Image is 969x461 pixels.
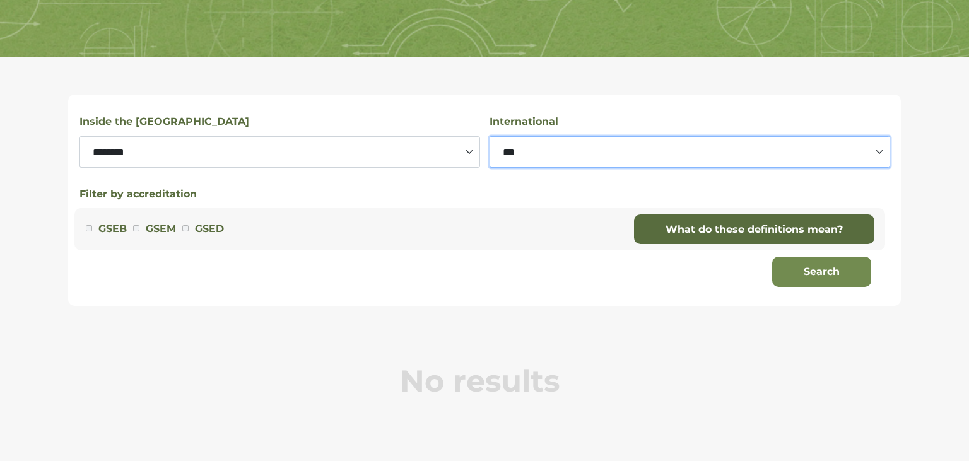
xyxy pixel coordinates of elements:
[490,136,890,168] select: Select a country
[74,363,885,399] p: No results
[634,214,874,245] a: What do these definitions mean?
[146,221,176,237] label: GSEM
[195,221,224,237] label: GSED
[79,136,480,168] select: Select a state
[79,114,249,130] label: Inside the [GEOGRAPHIC_DATA]
[772,257,871,287] button: Search
[98,221,127,237] label: GSEB
[79,187,197,202] button: Filter by accreditation
[490,114,558,130] label: International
